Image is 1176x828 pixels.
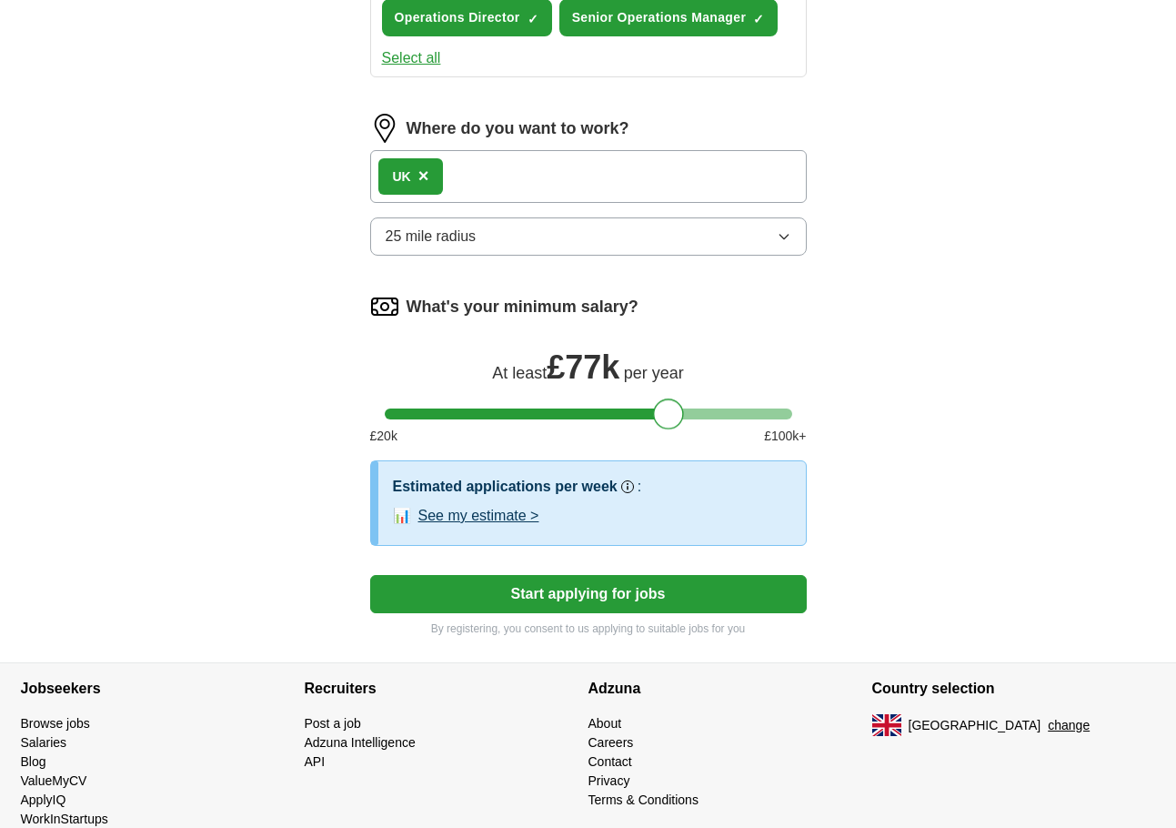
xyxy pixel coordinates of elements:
a: WorkInStartups [21,812,108,826]
a: Adzuna Intelligence [305,735,416,750]
button: change [1048,716,1090,735]
a: Privacy [588,773,630,788]
span: Senior Operations Manager [572,8,747,27]
button: Start applying for jobs [370,575,807,613]
img: location.png [370,114,399,143]
a: Salaries [21,735,67,750]
a: API [305,754,326,769]
a: ValueMyCV [21,773,87,788]
img: UK flag [872,714,901,736]
span: [GEOGRAPHIC_DATA] [909,716,1041,735]
a: Post a job [305,716,361,731]
span: ✓ [753,12,764,26]
h4: Country selection [872,663,1156,714]
span: per year [624,364,684,382]
span: £ 77k [547,348,619,386]
p: By registering, you consent to us applying to suitable jobs for you [370,621,807,637]
a: Blog [21,754,46,769]
h3: Estimated applications per week [393,476,618,498]
button: Select all [382,47,441,69]
span: £ 20 k [370,427,397,446]
a: Browse jobs [21,716,90,731]
a: About [588,716,622,731]
a: Contact [588,754,632,769]
img: salary.png [370,292,399,321]
span: 25 mile radius [386,226,477,247]
label: Where do you want to work? [407,116,629,141]
button: 25 mile radius [370,217,807,256]
div: UK [393,167,411,187]
button: See my estimate > [418,505,539,527]
label: What's your minimum salary? [407,295,638,319]
a: Careers [588,735,634,750]
span: 📊 [393,505,411,527]
span: × [418,166,429,186]
button: × [418,163,429,190]
h3: : [638,476,641,498]
span: At least [492,364,547,382]
span: Operations Director [395,8,520,27]
a: ApplyIQ [21,793,66,807]
a: Terms & Conditions [588,793,699,807]
span: ✓ [528,12,538,26]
